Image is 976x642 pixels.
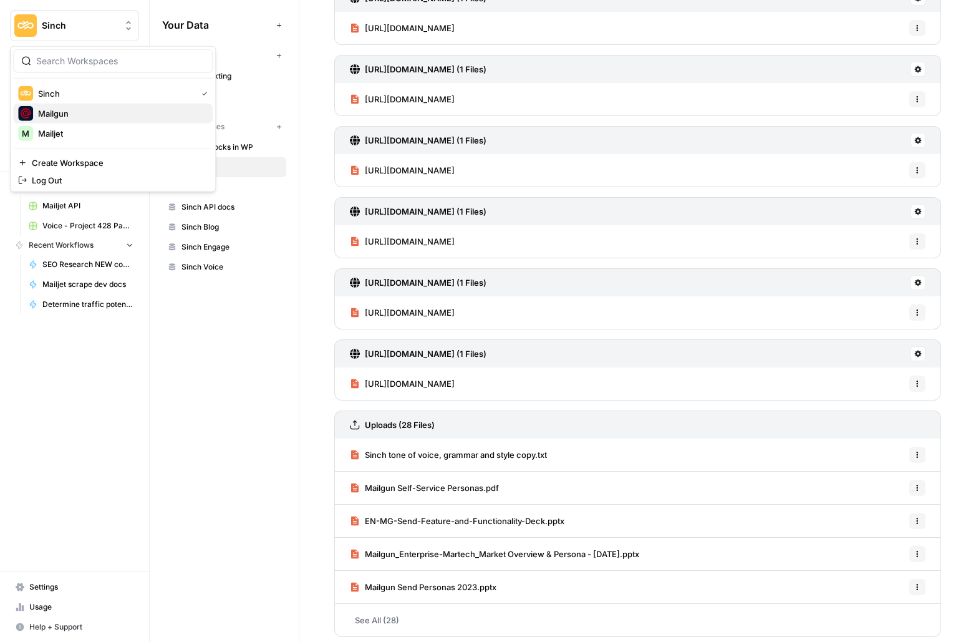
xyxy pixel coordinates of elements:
[365,63,486,75] h3: [URL][DOMAIN_NAME] (1 Files)
[365,134,486,147] h3: [URL][DOMAIN_NAME] (1 Files)
[29,601,133,613] span: Usage
[162,157,286,177] a: Mailgun
[350,411,435,439] a: Uploads (28 Files)
[18,106,33,121] img: Mailgun Logo
[42,200,133,212] span: Mailjet API
[365,235,455,248] span: [URL][DOMAIN_NAME]
[350,83,455,115] a: [URL][DOMAIN_NAME]
[13,154,213,172] a: Create Workspace
[350,269,486,296] a: [URL][DOMAIN_NAME] (1 Files)
[350,538,639,570] a: Mailgun_Enterprise-Martech_Market Overview & Persona - [DATE].pptx
[29,240,94,251] span: Recent Workflows
[365,276,486,289] h3: [URL][DOMAIN_NAME] (1 Files)
[18,86,33,101] img: Sinch Logo
[350,225,455,258] a: [URL][DOMAIN_NAME]
[350,198,486,225] a: [URL][DOMAIN_NAME] (1 Files)
[365,22,455,34] span: [URL][DOMAIN_NAME]
[42,299,133,310] span: Determine traffic potential for a keyword
[365,419,435,431] h3: Uploads (28 Files)
[42,220,133,231] span: Voice - Project 428 Page Builder Tracker
[365,164,455,177] span: [URL][DOMAIN_NAME]
[181,241,281,253] span: Sinch Engage
[22,127,29,140] span: M
[365,205,486,218] h3: [URL][DOMAIN_NAME] (1 Files)
[36,55,205,67] input: Search Workspaces
[181,90,281,102] span: Sinch
[29,581,133,593] span: Settings
[10,10,139,41] button: Workspace: Sinch
[365,449,547,461] span: Sinch tone of voice, grammar and style copy.txt
[350,472,499,504] a: Mailgun Self-Service Personas.pdf
[350,12,455,44] a: [URL][DOMAIN_NAME]
[14,14,37,37] img: Sinch Logo
[350,296,455,329] a: [URL][DOMAIN_NAME]
[162,17,271,32] span: Your Data
[13,172,213,189] a: Log Out
[365,581,496,593] span: Mailgun Send Personas 2023.pptx
[365,515,564,527] span: EN-MG-Send-Feature-and-Functionality-Deck.pptx
[350,154,455,187] a: [URL][DOMAIN_NAME]
[23,216,139,236] a: Voice - Project 428 Page Builder Tracker
[162,66,286,86] a: SimpleTexting
[181,221,281,233] span: Sinch Blog
[162,237,286,257] a: Sinch Engage
[162,177,286,197] a: Mailjet
[365,348,486,360] h3: [URL][DOMAIN_NAME] (1 Files)
[350,367,455,400] a: [URL][DOMAIN_NAME]
[181,142,281,153] span: Create blocks in WP
[162,197,286,217] a: Sinch API docs
[350,56,486,83] a: [URL][DOMAIN_NAME] (1 Files)
[23,255,139,275] a: SEO Research NEW content
[10,236,139,255] button: Recent Workflows
[365,482,499,494] span: Mailgun Self-Service Personas.pdf
[10,617,139,637] button: Help + Support
[38,87,191,100] span: Sinch
[181,182,281,193] span: Mailjet
[350,571,496,603] a: Mailgun Send Personas 2023.pptx
[10,46,216,192] div: Workspace: Sinch
[181,71,281,82] span: SimpleTexting
[365,93,455,105] span: [URL][DOMAIN_NAME]
[38,127,203,140] span: Mailjet
[365,306,455,319] span: [URL][DOMAIN_NAME]
[38,107,203,120] span: Mailgun
[350,340,486,367] a: [URL][DOMAIN_NAME] (1 Files)
[350,127,486,154] a: [URL][DOMAIN_NAME] (1 Files)
[365,377,455,390] span: [URL][DOMAIN_NAME]
[23,294,139,314] a: Determine traffic potential for a keyword
[32,174,203,187] span: Log Out
[162,257,286,277] a: Sinch Voice
[365,548,639,560] span: Mailgun_Enterprise-Martech_Market Overview & Persona - [DATE].pptx
[32,157,203,169] span: Create Workspace
[23,275,139,294] a: Mailjet scrape dev docs
[10,577,139,597] a: Settings
[42,19,117,32] span: Sinch
[181,162,281,173] span: Mailgun
[10,597,139,617] a: Usage
[181,261,281,273] span: Sinch Voice
[42,259,133,270] span: SEO Research NEW content
[181,202,281,213] span: Sinch API docs
[23,196,139,216] a: Mailjet API
[29,621,133,633] span: Help + Support
[334,604,941,636] a: See All (28)
[162,86,286,106] a: Sinch
[350,505,564,537] a: EN-MG-Send-Feature-and-Functionality-Deck.pptx
[162,217,286,237] a: Sinch Blog
[350,439,547,471] a: Sinch tone of voice, grammar and style copy.txt
[42,279,133,290] span: Mailjet scrape dev docs
[162,137,286,157] a: Create blocks in WP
